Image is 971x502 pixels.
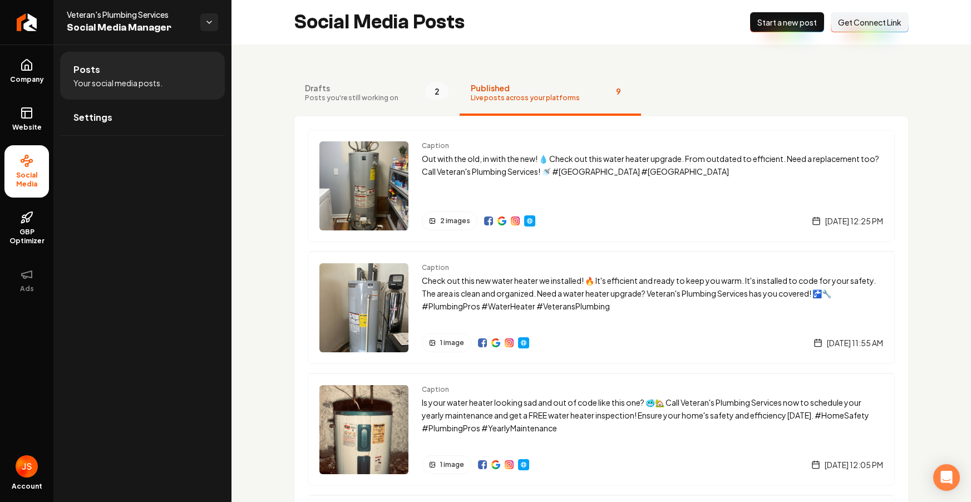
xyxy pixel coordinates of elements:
[440,460,464,469] span: 1 image
[12,482,42,491] span: Account
[4,171,49,189] span: Social Media
[497,216,506,225] a: View on Google Business Profile
[319,385,408,474] img: Post preview
[491,338,500,347] img: Google
[294,71,460,116] button: DraftsPosts you're still working on2
[308,373,895,486] a: Post previewCaptionIs your water heater looking sad and out of code like this one? 🥶🏡 Call Vetera...
[471,93,580,102] span: Live posts across your platforms
[525,216,534,225] img: Website
[831,12,909,32] button: Get Connect Link
[6,75,48,84] span: Company
[319,263,408,352] img: Post preview
[519,338,528,347] img: Website
[73,63,100,76] span: Posts
[460,71,641,116] button: PublishedLive posts across your platforms9
[422,274,883,312] p: Check out this new water heater we installed! 🔥 It's efficient and ready to keep you warm. It's i...
[308,251,895,364] a: Post previewCaptionCheck out this new water heater we installed! 🔥 It's efficient and ready to ke...
[478,338,487,347] img: Facebook
[757,17,817,28] span: Start a new post
[294,71,909,116] nav: Tabs
[308,130,895,242] a: Post previewCaptionOut with the old, in with the new! 💧 Check out this water heater upgrade. From...
[511,216,520,225] img: Instagram
[305,82,398,93] span: Drafts
[422,141,883,150] span: Caption
[838,17,901,28] span: Get Connect Link
[422,263,883,272] span: Caption
[505,338,514,347] a: View on Instagram
[491,460,500,469] img: Google
[484,216,493,225] a: View on Facebook
[478,460,487,469] a: View on Facebook
[4,50,49,93] a: Company
[825,215,883,227] span: [DATE] 12:25 PM
[16,284,38,293] span: Ads
[294,11,465,33] h2: Social Media Posts
[305,93,398,102] span: Posts you're still working on
[60,100,225,135] a: Settings
[491,460,500,469] a: View on Google Business Profile
[505,460,514,469] img: Instagram
[440,338,464,347] span: 1 image
[425,82,448,100] span: 2
[505,460,514,469] a: View on Instagram
[67,20,191,36] span: Social Media Manager
[484,216,493,225] img: Facebook
[16,455,38,478] img: James Shamoun
[4,228,49,245] span: GBP Optimizer
[933,464,960,491] div: Open Intercom Messenger
[478,460,487,469] img: Facebook
[827,337,883,348] span: [DATE] 11:55 AM
[511,216,520,225] a: View on Instagram
[8,123,46,132] span: Website
[505,338,514,347] img: Instagram
[4,259,49,302] button: Ads
[471,82,580,93] span: Published
[519,460,528,469] img: Website
[607,82,630,100] span: 9
[491,338,500,347] a: View on Google Business Profile
[440,216,470,225] span: 2 images
[524,215,535,227] a: Website
[4,97,49,141] a: Website
[16,455,38,478] button: Open user button
[73,77,162,88] span: Your social media posts.
[73,111,112,124] span: Settings
[750,12,824,32] button: Start a new post
[422,152,883,178] p: Out with the old, in with the new! 💧 Check out this water heater upgrade. From outdated to effici...
[825,459,883,470] span: [DATE] 12:05 PM
[67,9,191,20] span: Veteran's Plumbing Services
[4,202,49,254] a: GBP Optimizer
[478,338,487,347] a: View on Facebook
[422,396,883,434] p: Is your water heater looking sad and out of code like this one? 🥶🏡 Call Veteran's Plumbing Servic...
[422,385,883,394] span: Caption
[518,459,529,470] a: Website
[319,141,408,230] img: Post preview
[17,13,37,31] img: Rebolt Logo
[497,216,506,225] img: Google
[518,337,529,348] a: Website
